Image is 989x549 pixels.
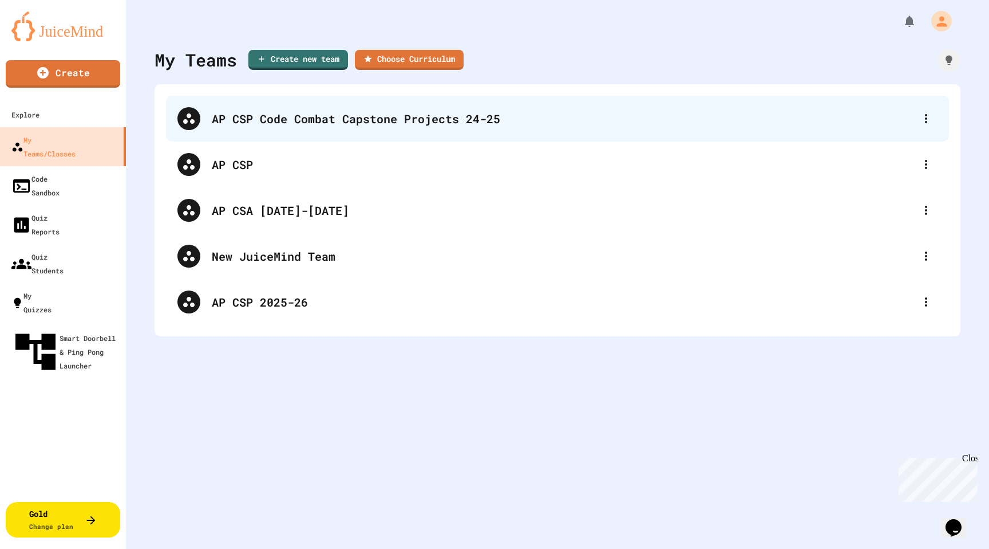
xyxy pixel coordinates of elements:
[155,47,237,73] div: My Teams
[166,233,949,279] div: New JuiceMind Team
[355,50,464,70] a: Choose Curriculum
[166,279,949,325] div: AP CSP 2025-26
[6,502,120,538] button: GoldChange plan
[212,202,915,219] div: AP CSA [DATE]-[DATE]
[11,133,76,160] div: My Teams/Classes
[11,289,52,316] div: My Quizzes
[11,11,114,41] img: logo-orange.svg
[212,156,915,173] div: AP CSP
[941,503,978,538] iframe: chat widget
[212,248,915,265] div: New JuiceMind Team
[212,293,915,311] div: AP CSP 2025-26
[6,60,120,88] a: Create
[29,522,73,531] span: Change plan
[894,453,978,502] iframe: chat widget
[29,508,73,532] div: Gold
[166,142,949,187] div: AP CSP
[166,96,949,142] div: AP CSP Code Combat Capstone Projects 24-25
[5,5,79,73] div: Chat with us now!Close
[212,110,915,127] div: AP CSP Code Combat Capstone Projects 24-25
[881,11,919,31] div: My Notifications
[11,172,60,199] div: Code Sandbox
[937,49,960,72] div: How it works
[11,328,121,376] div: Smart Doorbell & Ping Pong Launcher
[11,250,64,277] div: Quiz Students
[919,8,955,34] div: My Account
[248,50,348,70] a: Create new team
[11,108,39,121] div: Explore
[166,187,949,233] div: AP CSA [DATE]-[DATE]
[11,211,60,238] div: Quiz Reports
